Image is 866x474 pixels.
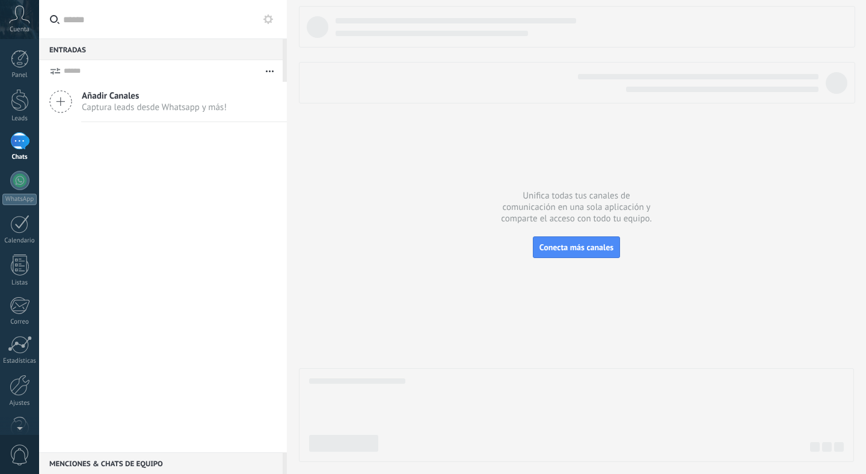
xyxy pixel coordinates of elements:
button: Conecta más canales [533,236,620,258]
span: Cuenta [10,26,29,34]
div: Menciones & Chats de equipo [39,452,283,474]
div: Estadísticas [2,357,37,365]
div: Leads [2,115,37,123]
div: WhatsApp [2,194,37,205]
span: Añadir Canales [82,90,227,102]
span: Captura leads desde Whatsapp y más! [82,102,227,113]
div: Listas [2,279,37,287]
span: Conecta más canales [539,242,613,253]
div: Ajustes [2,399,37,407]
div: Panel [2,72,37,79]
div: Entradas [39,38,283,60]
div: Correo [2,318,37,326]
div: Chats [2,153,37,161]
div: Calendario [2,237,37,245]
